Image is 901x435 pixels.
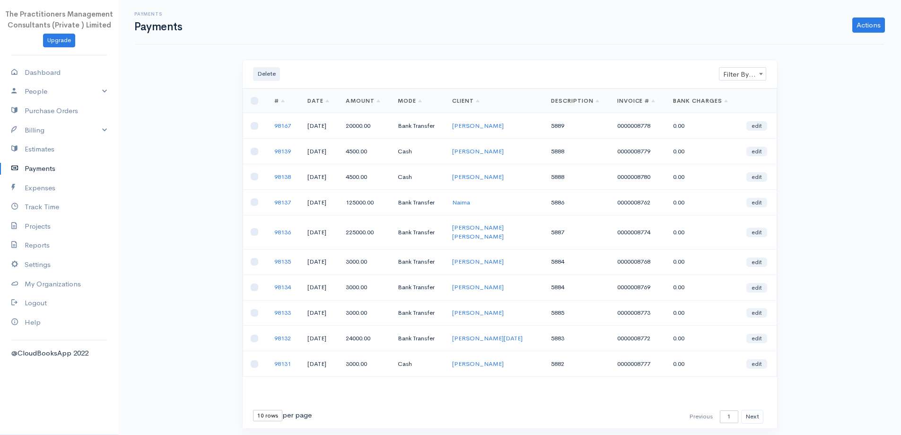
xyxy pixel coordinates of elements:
td: 0.00 [665,164,739,190]
td: 0.00 [665,275,739,300]
td: 0000008779 [610,139,665,164]
td: 0.00 [665,326,739,351]
h1: Payments [134,21,182,33]
td: 0.00 [665,215,739,249]
button: Next [741,410,763,424]
td: 225000.00 [338,215,390,249]
button: Delete [253,67,280,81]
h6: Payments [134,11,182,17]
td: 0.00 [665,351,739,377]
td: 5886 [543,189,610,215]
a: Invoice # [617,97,656,105]
td: 0.00 [665,139,739,164]
td: 5888 [543,139,610,164]
td: 0000008769 [610,275,665,300]
td: 5889 [543,113,610,139]
td: 3000.00 [338,351,390,377]
td: 5888 [543,164,610,190]
a: [PERSON_NAME] [452,283,504,291]
td: Bank Transfer [390,113,445,139]
td: Cash [390,139,445,164]
td: [DATE] [300,139,338,164]
td: Bank Transfer [390,249,445,275]
td: 4500.00 [338,164,390,190]
span: The Practitioners Management Consultants (Private ) Limited [5,9,113,29]
td: [DATE] [300,351,338,377]
td: 5885 [543,300,610,326]
span: Filter By Client [719,67,766,80]
a: Bank Charges [673,97,728,105]
a: edit [746,121,767,131]
a: [PERSON_NAME] [452,122,504,130]
a: [PERSON_NAME] [452,309,504,317]
a: 98138 [274,173,291,181]
td: 0000008768 [610,249,665,275]
a: 98139 [274,147,291,155]
a: Naima [452,198,470,206]
a: # [274,97,285,105]
td: [DATE] [300,249,338,275]
a: [PERSON_NAME][DATE] [452,334,523,342]
a: edit [746,334,767,343]
td: 24000.00 [338,326,390,351]
a: [PERSON_NAME] [452,173,504,181]
a: Description [551,97,599,105]
td: Bank Transfer [390,275,445,300]
a: 98135 [274,257,291,266]
a: 98137 [274,198,291,206]
a: [PERSON_NAME] [452,360,504,368]
td: 5887 [543,215,610,249]
a: [PERSON_NAME] [452,147,504,155]
a: 98133 [274,309,291,317]
td: 0000008773 [610,300,665,326]
div: @CloudBooksApp 2022 [11,348,107,359]
a: edit [746,283,767,293]
td: [DATE] [300,189,338,215]
a: [PERSON_NAME] [PERSON_NAME] [452,223,504,241]
td: [DATE] [300,164,338,190]
a: edit [746,308,767,318]
a: 98131 [274,360,291,368]
td: [DATE] [300,300,338,326]
td: [DATE] [300,275,338,300]
td: 0000008780 [610,164,665,190]
div: per page [253,410,312,421]
td: 0000008772 [610,326,665,351]
a: [PERSON_NAME] [452,257,504,266]
td: 5883 [543,326,610,351]
td: 0.00 [665,113,739,139]
td: 3000.00 [338,275,390,300]
td: Cash [390,351,445,377]
a: edit [746,228,767,237]
a: Client [452,97,480,105]
a: edit [746,257,767,267]
td: 5884 [543,249,610,275]
span: Filter By Client [719,68,766,81]
td: 0.00 [665,189,739,215]
td: 0000008777 [610,351,665,377]
a: Amount [346,97,380,105]
a: edit [746,147,767,156]
td: Bank Transfer [390,326,445,351]
a: Upgrade [43,34,75,47]
td: [DATE] [300,215,338,249]
a: Actions [852,18,885,33]
td: 125000.00 [338,189,390,215]
td: Bank Transfer [390,189,445,215]
td: 5882 [543,351,610,377]
td: Bank Transfer [390,215,445,249]
td: [DATE] [300,326,338,351]
td: 0.00 [665,249,739,275]
td: 4500.00 [338,139,390,164]
td: 0000008762 [610,189,665,215]
a: edit [746,198,767,207]
a: edit [746,359,767,369]
td: Bank Transfer [390,300,445,326]
td: [DATE] [300,113,338,139]
a: Mode [398,97,422,105]
td: 0000008774 [610,215,665,249]
td: 3000.00 [338,300,390,326]
td: 0.00 [665,300,739,326]
a: 98134 [274,283,291,291]
td: 20000.00 [338,113,390,139]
